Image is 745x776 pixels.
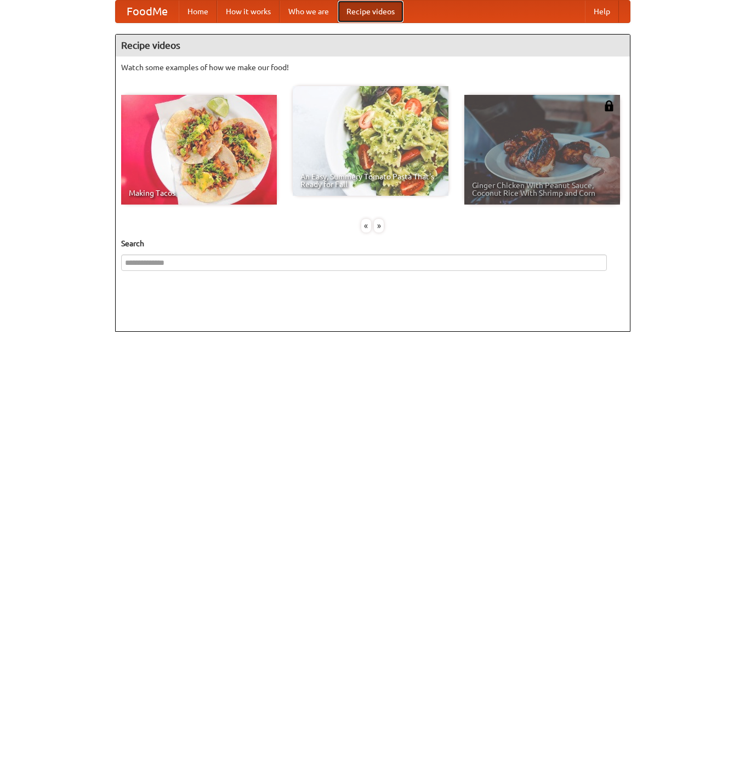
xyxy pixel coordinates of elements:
a: Home [179,1,217,22]
span: Making Tacos [129,189,269,197]
a: Who we are [280,1,338,22]
a: Making Tacos [121,95,277,205]
div: » [374,219,384,233]
h5: Search [121,238,624,249]
div: « [361,219,371,233]
a: Help [585,1,619,22]
a: Recipe videos [338,1,403,22]
h4: Recipe videos [116,35,630,56]
a: An Easy, Summery Tomato Pasta That's Ready for Fall [293,86,448,196]
a: How it works [217,1,280,22]
p: Watch some examples of how we make our food! [121,62,624,73]
span: An Easy, Summery Tomato Pasta That's Ready for Fall [300,173,441,188]
img: 483408.png [604,100,615,111]
a: FoodMe [116,1,179,22]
